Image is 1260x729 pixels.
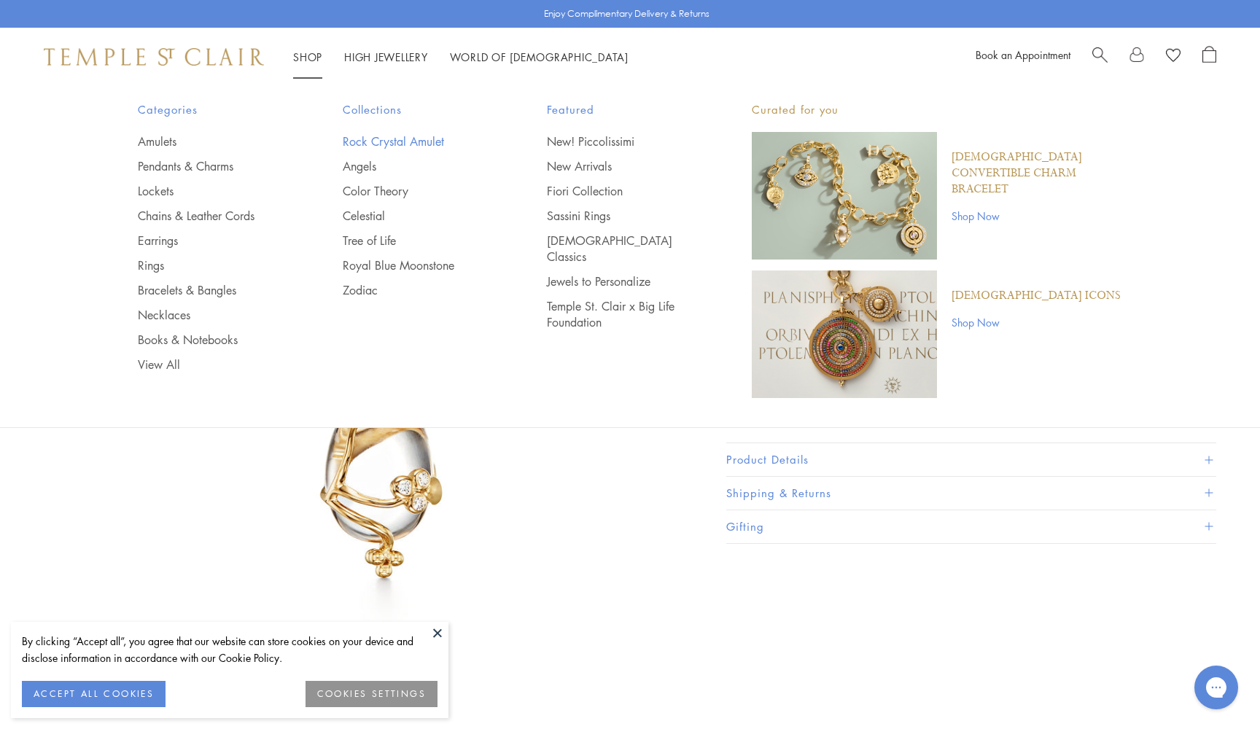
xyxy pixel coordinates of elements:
a: Shop Now [952,314,1121,330]
p: Curated for you [752,101,1122,119]
a: World of [DEMOGRAPHIC_DATA]World of [DEMOGRAPHIC_DATA] [450,50,629,64]
a: Amulets [138,133,284,149]
div: By clicking “Accept all”, you agree that our website can store cookies on your device and disclos... [22,633,437,666]
p: Enjoy Complimentary Delivery & Returns [544,7,709,21]
a: Open Shopping Bag [1202,46,1216,68]
iframe: Gorgias live chat messenger [1187,660,1245,714]
a: Pendants & Charms [138,158,284,174]
a: Sassini Rings [547,208,693,224]
img: Temple St. Clair [44,48,264,66]
a: Royal Blue Moonstone [343,257,489,273]
a: Color Theory [343,183,489,199]
a: Celestial [343,208,489,224]
span: Categories [138,101,284,119]
a: Lockets [138,183,284,199]
a: Rings [138,257,284,273]
a: Books & Notebooks [138,332,284,348]
a: Chains & Leather Cords [138,208,284,224]
a: Book an Appointment [976,47,1070,62]
button: ACCEPT ALL COOKIES [22,681,166,707]
a: Zodiac [343,282,489,298]
a: High JewelleryHigh Jewellery [344,50,428,64]
a: Temple St. Clair x Big Life Foundation [547,298,693,330]
span: Featured [547,101,693,119]
a: Bracelets & Bangles [138,282,284,298]
button: COOKIES SETTINGS [306,681,437,707]
a: Necklaces [138,307,284,323]
button: Product Details [726,443,1216,476]
a: [DEMOGRAPHIC_DATA] Icons [952,288,1121,304]
a: ShopShop [293,50,322,64]
a: Rock Crystal Amulet [343,133,489,149]
a: View All [138,356,284,373]
span: Collections [343,101,489,119]
a: New Arrivals [547,158,693,174]
a: Jewels to Personalize [547,273,693,289]
nav: Main navigation [293,48,629,66]
a: View Wishlist [1166,46,1181,68]
a: Angels [343,158,489,174]
a: New! Piccolissimi [547,133,693,149]
a: [DEMOGRAPHIC_DATA] Classics [547,233,693,265]
a: Shop Now [952,208,1122,224]
button: Shipping & Returns [726,477,1216,510]
a: Fiori Collection [547,183,693,199]
a: [DEMOGRAPHIC_DATA] Convertible Charm Bracelet [952,149,1122,198]
a: Search [1092,46,1108,68]
button: Gifting [726,510,1216,543]
a: Tree of Life [343,233,489,249]
a: Earrings [138,233,284,249]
